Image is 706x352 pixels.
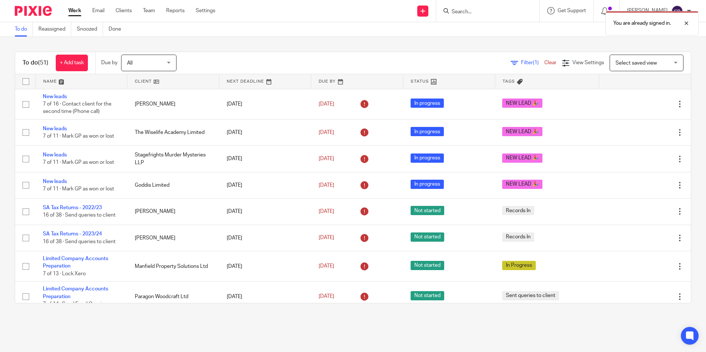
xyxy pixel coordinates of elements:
span: All [127,61,133,66]
span: [DATE] [319,263,334,269]
span: 7 of 11 · Mark GP as won or lost [43,134,114,139]
img: svg%3E [671,5,683,17]
a: Email [92,7,104,14]
span: View Settings [572,60,604,65]
a: New leads [43,94,67,99]
td: [DATE] [219,225,311,251]
span: 7 of 14 · Send Email Queries [43,301,107,307]
td: [PERSON_NAME] [127,199,219,225]
span: [DATE] [319,183,334,188]
span: [DATE] [319,101,334,107]
span: [DATE] [319,235,334,241]
span: 16 of 38 · Send queries to client [43,239,116,244]
td: Stagefrights Murder Mysteries LLP [127,146,219,172]
span: NEW LEAD 🎉 [502,127,542,136]
span: Select saved view [616,61,657,66]
td: [DATE] [219,119,311,145]
span: Not started [411,232,444,242]
span: 7 of 11 · Mark GP as won or lost [43,186,114,191]
span: 7 of 13 · Lock Xero [43,271,86,276]
span: NEW LEAD 🎉 [502,180,542,189]
a: Settings [196,7,215,14]
td: [DATE] [219,89,311,119]
span: [DATE] [319,294,334,299]
img: Pixie [15,6,52,16]
a: New leads [43,179,67,184]
td: Manfield Property Solutions Ltd [127,251,219,282]
td: The Wiselife Academy Limited [127,119,219,145]
span: In progress [411,153,444,163]
a: Clients [116,7,132,14]
span: Records In [502,206,534,215]
span: In progress [411,99,444,108]
h1: To do [23,59,48,67]
a: Team [143,7,155,14]
span: Tags [503,79,515,83]
span: In Progress [502,261,536,270]
span: In progress [411,180,444,189]
td: [PERSON_NAME] [127,225,219,251]
span: In progress [411,127,444,136]
span: [DATE] [319,156,334,161]
td: [PERSON_NAME] [127,89,219,119]
span: (51) [38,60,48,66]
span: Sent queries to client [502,291,559,300]
td: [DATE] [219,199,311,225]
span: 7 of 11 · Mark GP as won or lost [43,160,114,165]
span: Not started [411,291,444,300]
td: [DATE] [219,251,311,282]
a: SA Tax Returns - 2023/24 [43,231,102,237]
a: Work [68,7,81,14]
span: [DATE] [319,209,334,214]
a: + Add task [56,55,88,71]
p: Due by [101,59,117,66]
td: Goddis Limited [127,172,219,198]
span: NEW LEAD 🎉 [502,99,542,108]
a: Done [109,22,127,37]
a: Reports [166,7,185,14]
a: Clear [544,60,556,65]
a: Limited Company Accounts Preparation [43,256,108,269]
a: Snoozed [77,22,103,37]
span: 7 of 16 · Contact client for the second time (Phone call) [43,101,112,114]
td: [DATE] [219,172,311,198]
a: Limited Company Accounts Preparation [43,286,108,299]
td: Paragon Woodcraft Ltd [127,282,219,312]
span: (1) [533,60,539,65]
a: Reassigned [38,22,71,37]
span: NEW LEAD 🎉 [502,153,542,163]
span: Filter [521,60,544,65]
span: Records In [502,232,534,242]
td: [DATE] [219,146,311,172]
span: Not started [411,206,444,215]
a: New leads [43,152,67,158]
a: New leads [43,126,67,131]
span: Not started [411,261,444,270]
span: 16 of 38 · Send queries to client [43,213,116,218]
a: SA Tax Returns - 2022/23 [43,205,102,210]
a: To do [15,22,33,37]
p: You are already signed in. [613,20,671,27]
span: [DATE] [319,130,334,135]
td: [DATE] [219,282,311,312]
